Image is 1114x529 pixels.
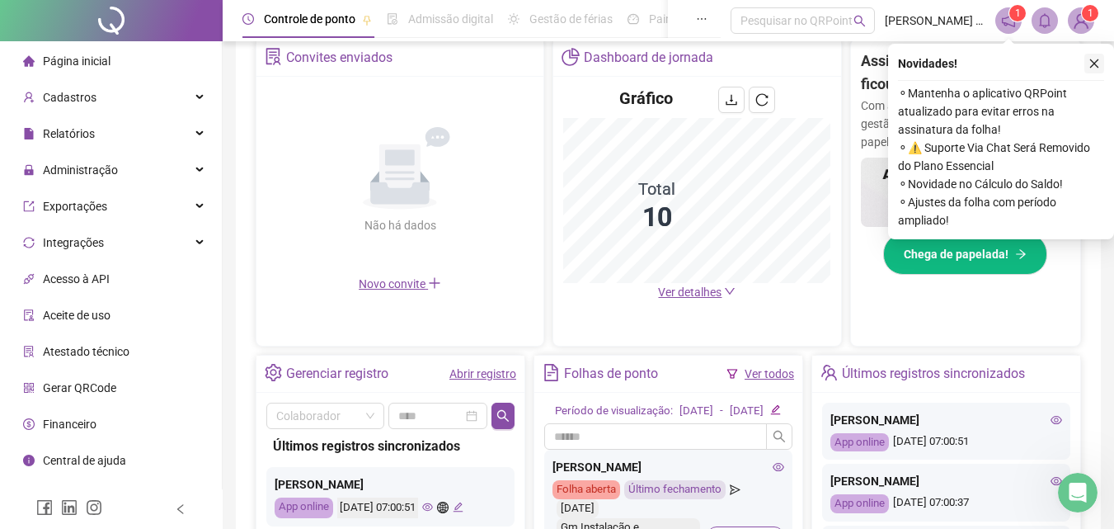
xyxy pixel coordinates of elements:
iframe: Intercom live chat [1058,473,1098,512]
a: Ver detalhes down [658,286,736,299]
span: facebook [36,499,53,516]
a: Abrir registro [449,367,516,380]
img: 31521 [1069,8,1093,33]
div: App online [275,498,333,518]
span: Aceite de uso [43,309,110,322]
span: ⚬ ⚠️ Suporte Via Chat Será Removido do Plano Essencial [898,139,1104,175]
span: Chega de papelada! [904,245,1008,263]
span: send [730,480,740,499]
span: 1 [1015,7,1021,19]
span: export [23,201,35,212]
span: search [853,15,866,27]
span: arrow-right [1015,248,1027,260]
span: edit [770,404,781,415]
span: edit [453,502,463,512]
span: Exportações [43,200,107,213]
span: Atestado técnico [43,345,129,358]
div: - [720,403,723,420]
span: ⚬ Novidade no Cálculo do Saldo! [898,175,1104,193]
span: Integrações [43,236,104,249]
div: Último fechamento [624,480,726,499]
div: App online [830,433,889,452]
span: dashboard [628,13,639,25]
span: pushpin [362,15,372,25]
span: eye [1051,414,1062,426]
span: dollar [23,418,35,430]
span: home [23,55,35,67]
span: Relatórios [43,127,95,140]
div: Folha aberta [552,480,620,499]
span: Cadastros [43,91,96,104]
span: search [773,430,786,443]
span: Gestão de férias [529,12,613,26]
span: eye [773,461,784,473]
span: api [23,273,35,285]
span: plus [428,276,441,290]
div: [DATE] [679,403,713,420]
div: [DATE] 07:00:37 [830,494,1062,513]
span: eye [1051,475,1062,487]
div: Últimos registros sincronizados [273,436,508,456]
div: [PERSON_NAME] [275,475,506,494]
span: pie-chart [562,48,579,65]
span: ⚬ Mantenha o aplicativo QRPoint atualizado para evitar erros na assinatura da folha! [898,84,1104,139]
div: App online [830,494,889,513]
span: info-circle [23,455,35,466]
button: Chega de papelada! [883,234,1047,275]
span: Página inicial [43,54,110,68]
span: setting [265,364,282,381]
div: Gerenciar registro [286,360,388,388]
span: global [437,502,448,512]
h2: Assinar ponto na mão? Isso ficou no passado! [861,50,1070,97]
span: sun [508,13,519,25]
span: Central de ajuda [43,454,126,467]
div: [DATE] 07:00:51 [830,433,1062,452]
div: Não há dados [324,216,476,234]
span: search [496,409,510,423]
span: Administração [43,163,118,177]
span: close [1088,58,1100,69]
span: eye [422,502,433,512]
div: [PERSON_NAME] [830,411,1062,429]
span: clock-circle [242,13,254,25]
span: Ver detalhes [658,286,722,299]
div: [PERSON_NAME] [830,472,1062,490]
div: [DATE] [730,403,764,420]
span: notification [1001,13,1016,28]
span: download [725,93,738,106]
span: reload [755,93,769,106]
span: Acesso à API [43,272,110,286]
div: Convites enviados [286,44,392,72]
div: [DATE] 07:00:51 [337,498,418,518]
span: down [724,286,736,297]
span: Controle de ponto [264,12,355,26]
h4: Gráfico [619,87,673,110]
span: Gerar QRCode [43,381,116,394]
span: Novidades ! [898,54,957,73]
span: audit [23,309,35,321]
span: ⚬ Ajustes da folha com período ampliado! [898,193,1104,229]
div: Dashboard de jornada [584,44,713,72]
span: filter [726,368,738,380]
span: linkedin [61,499,78,516]
sup: 1 [1009,5,1026,21]
span: file [23,128,35,139]
span: [PERSON_NAME] [PERSON_NAME] [885,12,985,30]
span: solution [265,48,282,65]
span: qrcode [23,382,35,394]
span: solution [23,346,35,357]
p: Com a Assinatura Digital da QR, sua gestão fica mais ágil, segura e sem papelada. [861,97,1070,151]
span: bell [1037,13,1052,28]
span: sync [23,237,35,248]
span: file-done [387,13,398,25]
span: Novo convite [359,277,441,290]
div: [DATE] [557,499,599,518]
div: [PERSON_NAME] [552,458,784,476]
div: Últimos registros sincronizados [842,360,1025,388]
span: instagram [86,499,102,516]
img: banner%2F02c71560-61a6-44d4-94b9-c8ab97240462.png [861,158,1070,228]
span: left [175,503,186,515]
span: Painel do DP [649,12,713,26]
span: Financeiro [43,418,96,431]
div: Período de visualização: [555,403,673,420]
